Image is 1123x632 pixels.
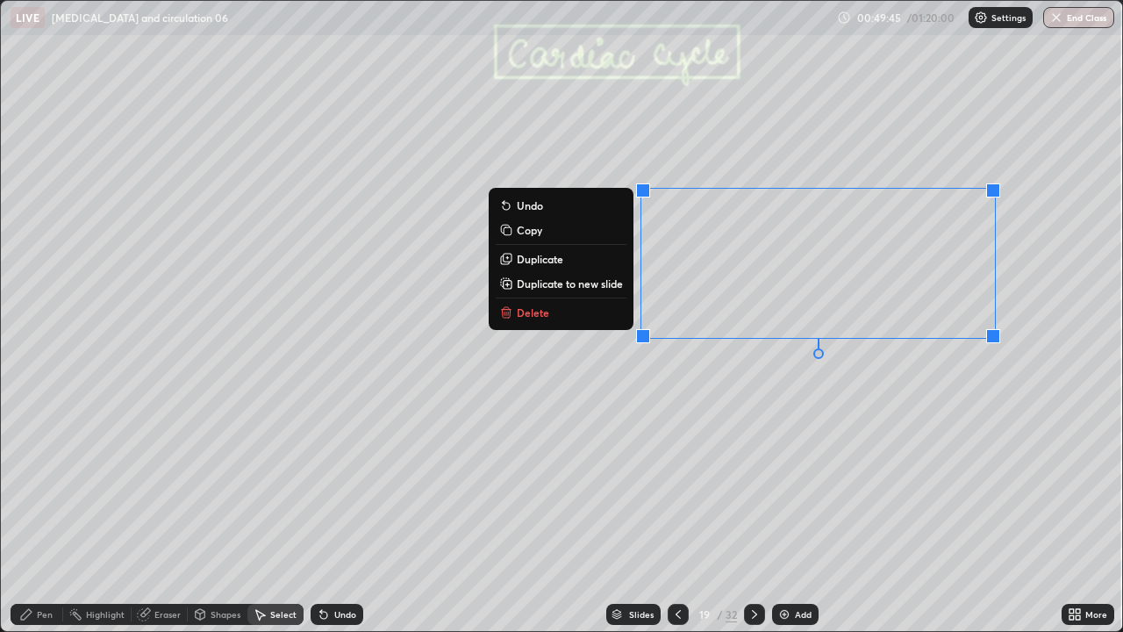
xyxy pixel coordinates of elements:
[496,248,626,269] button: Duplicate
[696,609,713,620] div: 19
[52,11,228,25] p: [MEDICAL_DATA] and circulation 06
[334,610,356,619] div: Undo
[517,276,623,291] p: Duplicate to new slide
[1043,7,1114,28] button: End Class
[726,607,737,622] div: 32
[270,610,297,619] div: Select
[517,252,563,266] p: Duplicate
[1085,610,1107,619] div: More
[496,195,626,216] button: Undo
[517,198,543,212] p: Undo
[517,223,542,237] p: Copy
[974,11,988,25] img: class-settings-icons
[37,610,53,619] div: Pen
[154,610,181,619] div: Eraser
[795,610,812,619] div: Add
[1049,11,1063,25] img: end-class-cross
[16,11,39,25] p: LIVE
[629,610,654,619] div: Slides
[517,305,549,320] p: Delete
[991,13,1026,22] p: Settings
[717,609,722,620] div: /
[496,219,626,241] button: Copy
[86,610,125,619] div: Highlight
[211,610,240,619] div: Shapes
[777,607,791,621] img: add-slide-button
[496,302,626,323] button: Delete
[496,273,626,294] button: Duplicate to new slide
